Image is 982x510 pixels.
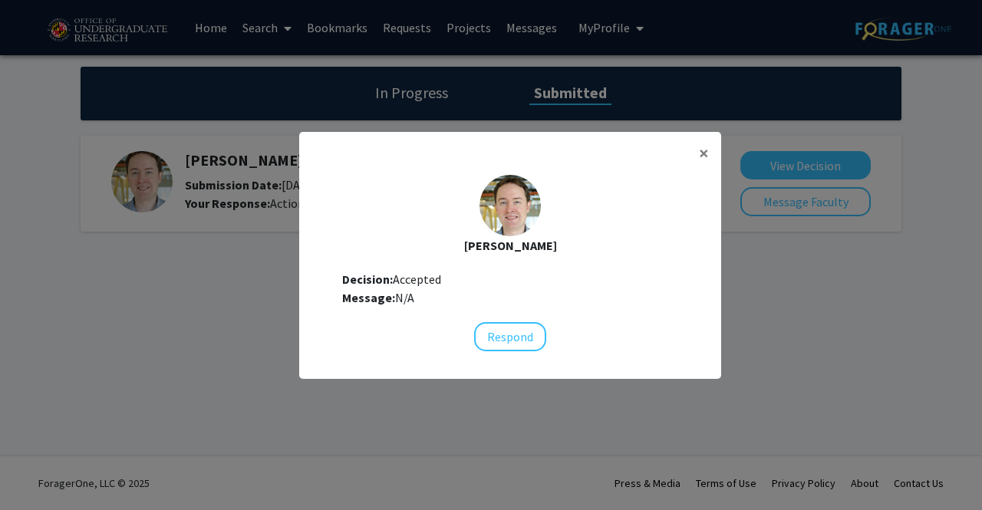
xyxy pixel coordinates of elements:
span: × [699,141,709,165]
div: N/A [342,288,678,307]
iframe: Chat [12,441,65,498]
b: Decision: [342,271,393,287]
button: Close [687,132,721,175]
div: Accepted [342,270,678,288]
div: [PERSON_NAME] [311,236,709,255]
b: Message: [342,290,395,305]
button: Respond [474,322,546,351]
